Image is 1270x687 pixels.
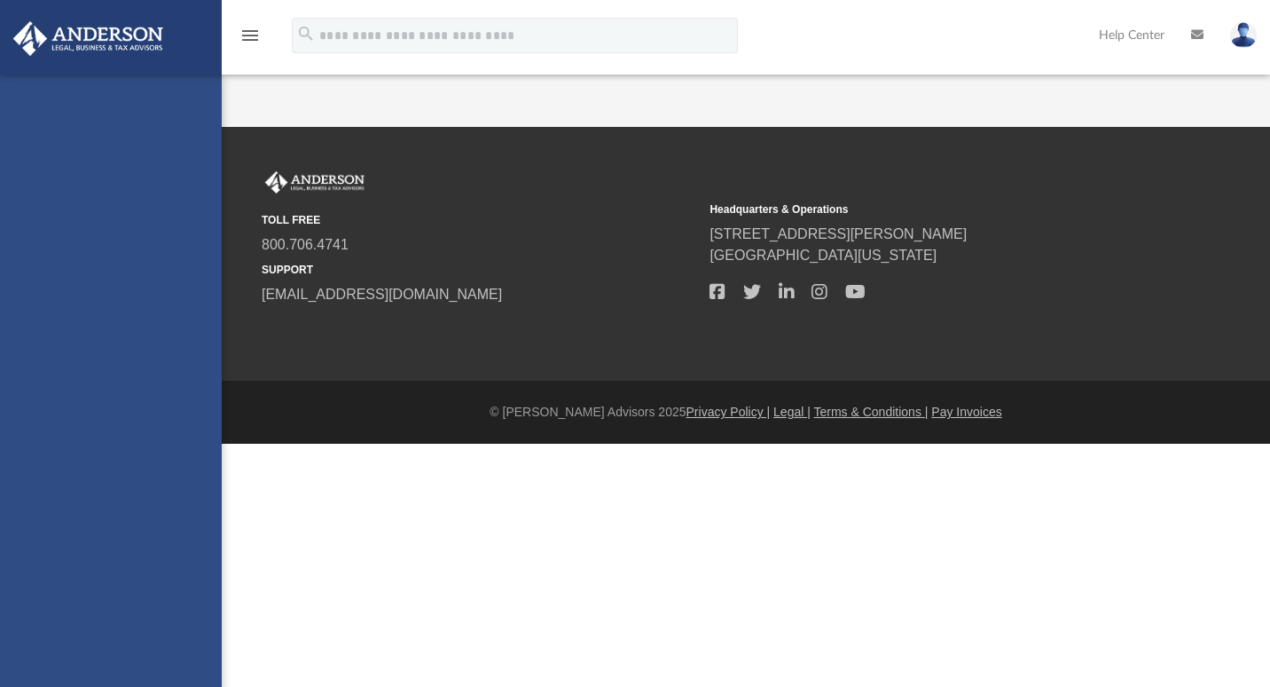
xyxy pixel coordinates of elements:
[8,21,169,56] img: Anderson Advisors Platinum Portal
[296,24,316,43] i: search
[262,171,368,194] img: Anderson Advisors Platinum Portal
[709,201,1145,217] small: Headquarters & Operations
[709,248,937,263] a: [GEOGRAPHIC_DATA][US_STATE]
[239,25,261,46] i: menu
[814,405,929,419] a: Terms & Conditions |
[931,405,1001,419] a: Pay Invoices
[686,405,771,419] a: Privacy Policy |
[239,34,261,46] a: menu
[1230,22,1257,48] img: User Pic
[262,212,697,228] small: TOLL FREE
[222,403,1270,422] div: © [PERSON_NAME] Advisors 2025
[709,226,967,241] a: [STREET_ADDRESS][PERSON_NAME]
[262,262,697,278] small: SUPPORT
[262,287,502,302] a: [EMAIL_ADDRESS][DOMAIN_NAME]
[262,237,349,252] a: 800.706.4741
[773,405,811,419] a: Legal |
